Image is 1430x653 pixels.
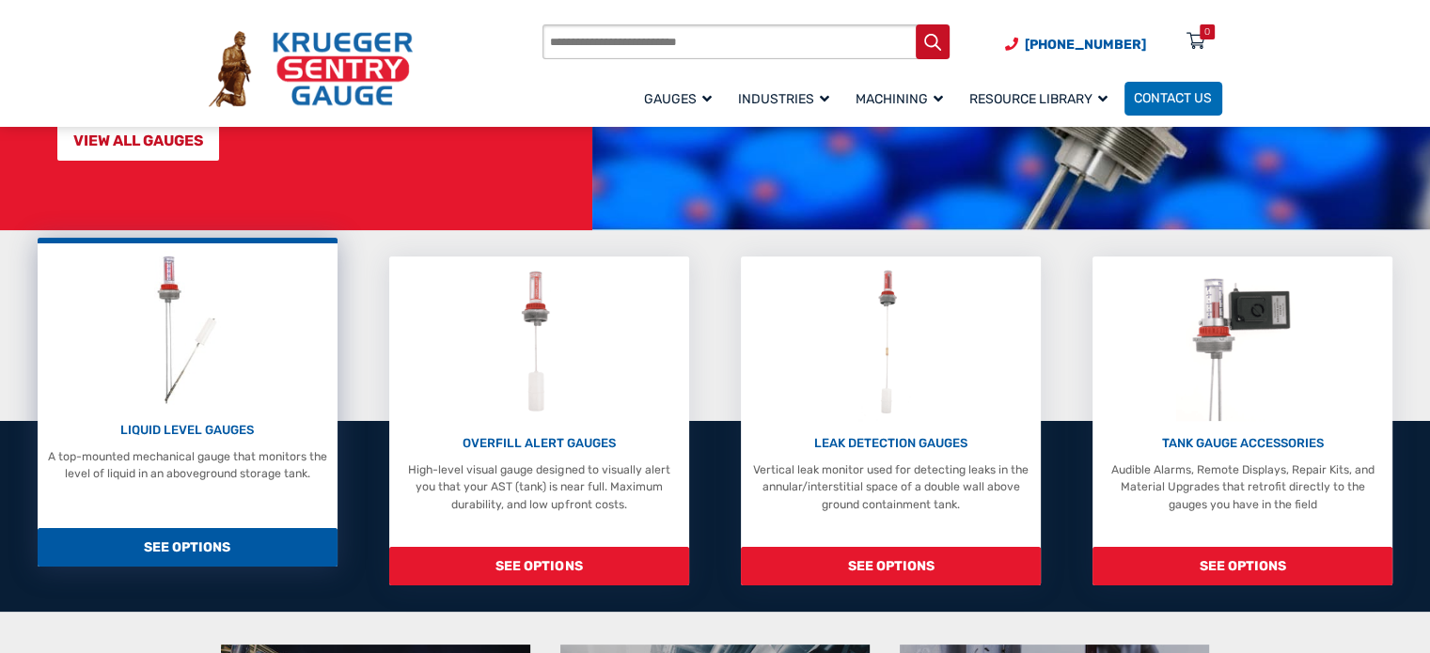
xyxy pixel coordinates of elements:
a: Contact Us [1124,82,1222,116]
span: SEE OPTIONS [1092,547,1392,585]
p: LEAK DETECTION GAUGES [749,434,1033,453]
p: A top-mounted mechanical gauge that monitors the level of liquid in an aboveground storage tank. [45,448,329,483]
img: Krueger Sentry Gauge [209,31,413,106]
a: Resource Library [960,79,1124,117]
a: Overfill Alert Gauges OVERFILL ALERT GAUGES High-level visual gauge designed to visually alert yo... [389,257,689,585]
span: SEE OPTIONS [389,547,689,585]
a: Tank Gauge Accessories TANK GAUGE ACCESSORIES Audible Alarms, Remote Displays, Repair Kits, and M... [1092,257,1392,585]
a: Industries [729,79,846,117]
span: Machining [856,91,943,107]
span: Contact Us [1134,91,1212,107]
span: Resource Library [969,91,1108,107]
span: Gauges [644,91,712,107]
div: 0 [1204,24,1210,39]
p: Vertical leak monitor used for detecting leaks in the annular/interstitial space of a double wall... [749,461,1033,513]
p: OVERFILL ALERT GAUGES [397,434,681,453]
p: TANK GAUGE ACCESSORIES [1101,434,1385,453]
a: Phone Number (920) 434-8860 [1005,35,1146,54]
a: Machining [846,79,960,117]
p: Audible Alarms, Remote Displays, Repair Kits, and Material Upgrades that retrofit directly to the... [1101,461,1385,513]
p: LIQUID LEVEL GAUGES [45,421,329,440]
p: High-level visual gauge designed to visually alert you that your AST (tank) is near full. Maximum... [397,461,681,513]
a: Liquid Level Gauges LIQUID LEVEL GAUGES A top-mounted mechanical gauge that monitors the level of... [38,238,338,567]
img: Tank Gauge Accessories [1176,264,1309,420]
span: SEE OPTIONS [741,547,1041,585]
img: Liquid Level Gauges [144,251,231,407]
span: SEE OPTIONS [38,528,338,567]
a: Gauges [635,79,729,117]
a: VIEW ALL GAUGES [57,120,219,161]
a: Leak Detection Gauges LEAK DETECTION GAUGES Vertical leak monitor used for detecting leaks in the... [741,257,1041,585]
span: [PHONE_NUMBER] [1025,37,1146,53]
img: Overfill Alert Gauges [503,264,575,420]
span: Industries [738,91,829,107]
img: Leak Detection Gauges [858,264,923,420]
